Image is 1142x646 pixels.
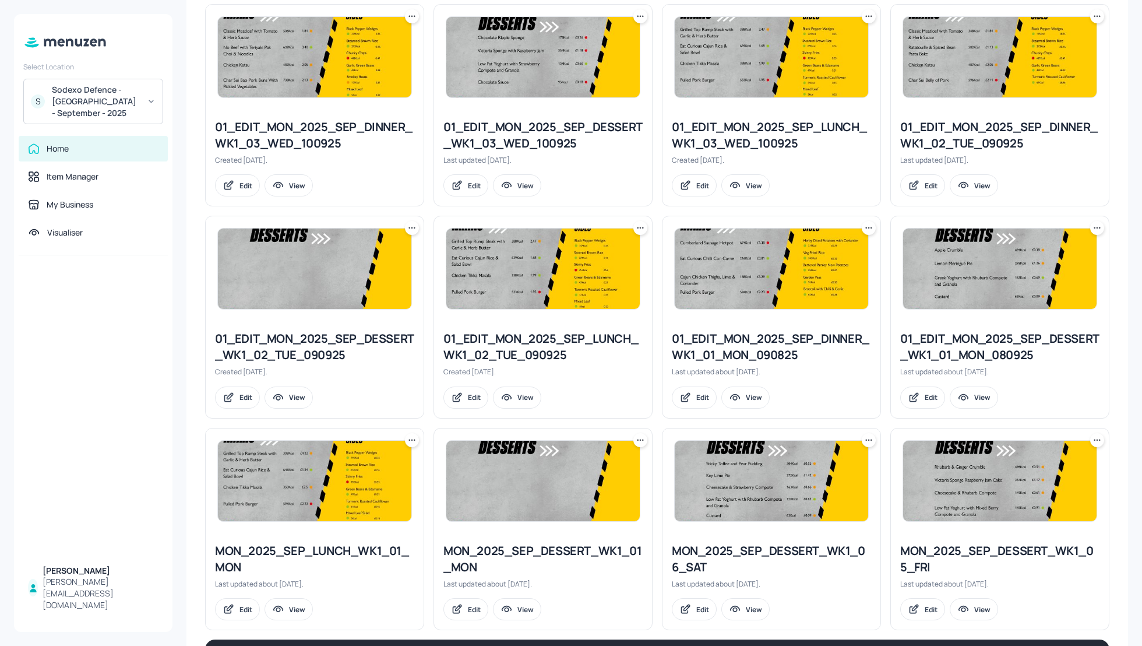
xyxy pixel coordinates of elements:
[43,565,158,577] div: [PERSON_NAME]
[746,605,762,615] div: View
[468,605,481,615] div: Edit
[925,605,937,615] div: Edit
[903,17,1097,97] img: 2025-09-09-17574311138731u9rafursv4.jpeg
[443,119,643,152] div: 01_EDIT_MON_2025_SEP_DESSERT_WK1_03_WED_100925
[215,543,414,575] div: MON_2025_SEP_LUNCH_WK1_01_MON
[903,229,1097,309] img: 2025-09-08-1757322088127ihepenzvn3c.jpeg
[52,84,140,119] div: Sodexo Defence - [GEOGRAPHIC_DATA] - September - 2025
[239,181,252,191] div: Edit
[215,331,414,363] div: 01_EDIT_MON_2025_SEP_DESSERT_WK1_02_TUE_090925
[696,181,709,191] div: Edit
[215,367,414,377] div: Created [DATE].
[903,441,1097,521] img: 2025-05-08-1746712959214bni76kt6uui.jpeg
[746,181,762,191] div: View
[675,17,868,97] img: 2025-05-08-1746705680877yauq63gr7pb.jpeg
[289,392,305,402] div: View
[672,119,871,152] div: 01_EDIT_MON_2025_SEP_LUNCH_WK1_03_WED_100925
[289,181,305,191] div: View
[974,605,991,615] div: View
[47,143,69,155] div: Home
[900,331,1099,363] div: 01_EDIT_MON_2025_SEP_DESSERT_WK1_01_MON_080925
[900,367,1099,377] div: Last updated about [DATE].
[446,17,640,97] img: 2025-09-10-1757494168467csnnkqpc8yq.jpeg
[672,155,871,165] div: Created [DATE].
[974,392,991,402] div: View
[218,17,411,97] img: 2025-05-08-1746708311830xkzxjezrykm.jpeg
[215,579,414,589] div: Last updated about [DATE].
[746,392,762,402] div: View
[443,543,643,575] div: MON_2025_SEP_DESSERT_WK1_01_MON
[672,579,871,589] div: Last updated about [DATE].
[47,171,98,182] div: Item Manager
[218,229,411,309] img: 2025-05-08-1746712450279cmjftoxozvn.jpeg
[443,367,643,377] div: Created [DATE].
[672,367,871,377] div: Last updated about [DATE].
[446,229,640,309] img: 2025-05-08-1746705680877yauq63gr7pb.jpeg
[925,392,937,402] div: Edit
[43,576,158,611] div: [PERSON_NAME][EMAIL_ADDRESS][DOMAIN_NAME]
[900,155,1099,165] div: Last updated [DATE].
[289,605,305,615] div: View
[468,392,481,402] div: Edit
[517,605,534,615] div: View
[47,227,83,238] div: Visualiser
[215,155,414,165] div: Created [DATE].
[517,392,534,402] div: View
[675,441,868,521] img: 2025-05-14-17472188407136v0jto3lepb.jpeg
[47,199,93,210] div: My Business
[468,181,481,191] div: Edit
[443,155,643,165] div: Last updated [DATE].
[218,441,411,521] img: 2025-09-01-17567249285782hqoflqps1e.jpeg
[443,331,643,363] div: 01_EDIT_MON_2025_SEP_LUNCH_WK1_02_TUE_090925
[675,229,868,309] img: 2025-09-08-1757344832896wimaptaehjs.jpeg
[925,181,937,191] div: Edit
[239,392,252,402] div: Edit
[696,605,709,615] div: Edit
[443,579,643,589] div: Last updated about [DATE].
[672,331,871,363] div: 01_EDIT_MON_2025_SEP_DINNER_WK1_01_MON_090825
[900,579,1099,589] div: Last updated about [DATE].
[23,62,163,72] div: Select Location
[446,441,640,521] img: 2025-05-08-1746712450279cmjftoxozvn.jpeg
[672,543,871,575] div: MON_2025_SEP_DESSERT_WK1_06_SAT
[696,392,709,402] div: Edit
[31,94,45,108] div: S
[974,181,991,191] div: View
[900,119,1099,152] div: 01_EDIT_MON_2025_SEP_DINNER_WK1_02_TUE_090925
[517,181,534,191] div: View
[215,119,414,152] div: 01_EDIT_MON_2025_SEP_DINNER_WK1_03_WED_100925
[900,543,1099,575] div: MON_2025_SEP_DESSERT_WK1_05_FRI
[239,605,252,615] div: Edit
